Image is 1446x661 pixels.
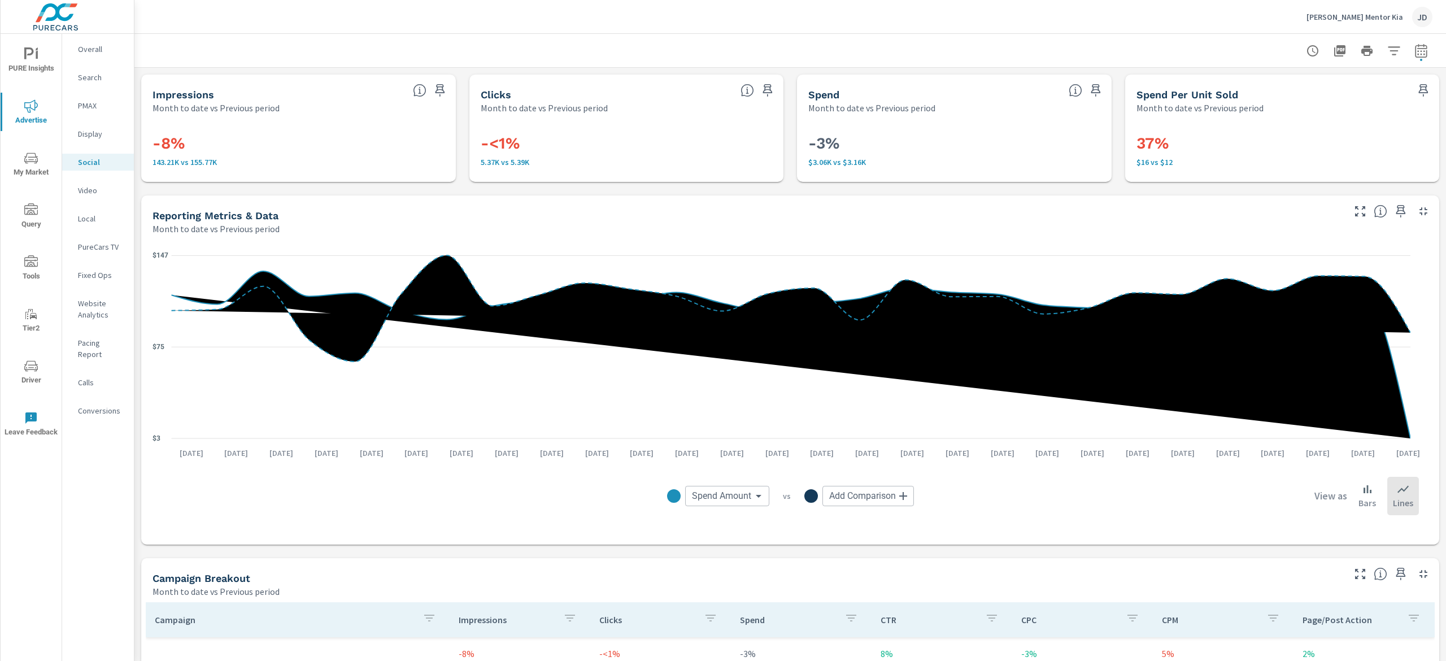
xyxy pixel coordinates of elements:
p: Social [78,156,125,168]
span: This is a summary of Social performance results by campaign. Each column can be sorted. [1374,567,1387,581]
span: Advertise [4,99,58,127]
span: The amount of money spent on advertising during the period. [1069,84,1082,97]
h5: Spend Per Unit Sold [1136,89,1238,101]
p: Lines [1393,496,1413,510]
span: Save this to your personalized report [759,81,777,99]
p: PureCars TV [78,241,125,253]
p: -8% [459,647,581,660]
button: Minimize Widget [1414,565,1432,583]
p: -3% [740,647,863,660]
p: [DATE] [262,447,301,459]
p: 5% [1162,647,1284,660]
p: [DATE] [802,447,842,459]
div: Search [62,69,134,86]
p: [DATE] [1118,447,1157,459]
p: [PERSON_NAME] Mentor Kia [1306,12,1403,22]
p: Bars [1358,496,1376,510]
div: Local [62,210,134,227]
h3: -<1% [481,134,773,153]
div: Display [62,125,134,142]
p: [DATE] [983,447,1022,459]
p: Month to date vs Previous period [153,222,280,236]
button: Make Fullscreen [1351,202,1369,220]
p: [DATE] [757,447,797,459]
p: -<1% [599,647,722,660]
button: Minimize Widget [1414,202,1432,220]
p: [DATE] [622,447,661,459]
p: CPC [1021,614,1117,625]
span: Understand Social data over time and see how metrics compare to each other. [1374,205,1387,218]
h6: View as [1314,490,1347,502]
div: Pacing Report [62,334,134,363]
text: $3 [153,434,160,442]
span: Save this to your personalized report [1414,81,1432,99]
button: "Export Report to PDF" [1329,40,1351,62]
p: Search [78,72,125,83]
p: 8% [881,647,1003,660]
span: Tools [4,255,58,283]
div: Video [62,182,134,199]
span: Leave Feedback [4,411,58,439]
div: nav menu [1,34,62,450]
p: [DATE] [352,447,391,459]
span: PURE Insights [4,47,58,75]
span: Add Comparison [829,490,896,502]
div: JD [1412,7,1432,27]
span: Query [4,203,58,231]
span: Driver [4,359,58,387]
button: Select Date Range [1410,40,1432,62]
h5: Campaign Breakout [153,572,250,584]
p: [DATE] [667,447,707,459]
p: Month to date vs Previous period [481,101,608,115]
p: Display [78,128,125,140]
p: Month to date vs Previous period [153,101,280,115]
p: [DATE] [1073,447,1112,459]
p: [DATE] [1343,447,1383,459]
button: Apply Filters [1383,40,1405,62]
div: Add Comparison [822,486,914,506]
h5: Reporting Metrics & Data [153,210,278,221]
div: Overall [62,41,134,58]
text: $75 [153,343,164,351]
p: [DATE] [1253,447,1292,459]
div: Spend Amount [685,486,769,506]
p: Month to date vs Previous period [153,585,280,598]
p: 5,368 vs 5,385 [481,158,773,167]
p: -3% [1021,647,1144,660]
p: [DATE] [172,447,211,459]
p: vs [769,491,804,501]
p: Overall [78,44,125,55]
p: [DATE] [216,447,256,459]
span: Tier2 [4,307,58,335]
p: Clicks [599,614,695,625]
p: [DATE] [938,447,977,459]
p: [DATE] [487,447,526,459]
p: [DATE] [1027,447,1067,459]
p: [DATE] [1388,447,1428,459]
p: [DATE] [577,447,617,459]
h3: 37% [1136,134,1428,153]
div: PMAX [62,97,134,114]
p: Month to date vs Previous period [1136,101,1264,115]
h5: Impressions [153,89,214,101]
text: $147 [153,251,168,259]
h5: Spend [808,89,839,101]
span: Spend Amount [692,490,751,502]
p: [DATE] [847,447,887,459]
p: Conversions [78,405,125,416]
button: Print Report [1356,40,1378,62]
p: [DATE] [532,447,572,459]
p: Campaign [155,614,413,625]
p: Video [78,185,125,196]
p: Spend [740,614,835,625]
p: Website Analytics [78,298,125,320]
span: Save this to your personalized report [431,81,449,99]
p: 143,211 vs 155,769 [153,158,445,167]
p: Impressions [459,614,554,625]
p: $3,060 vs $3,156 [808,158,1100,167]
p: [DATE] [1163,447,1203,459]
span: Save this to your personalized report [1392,565,1410,583]
div: PureCars TV [62,238,134,255]
h3: -8% [153,134,445,153]
div: Social [62,154,134,171]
